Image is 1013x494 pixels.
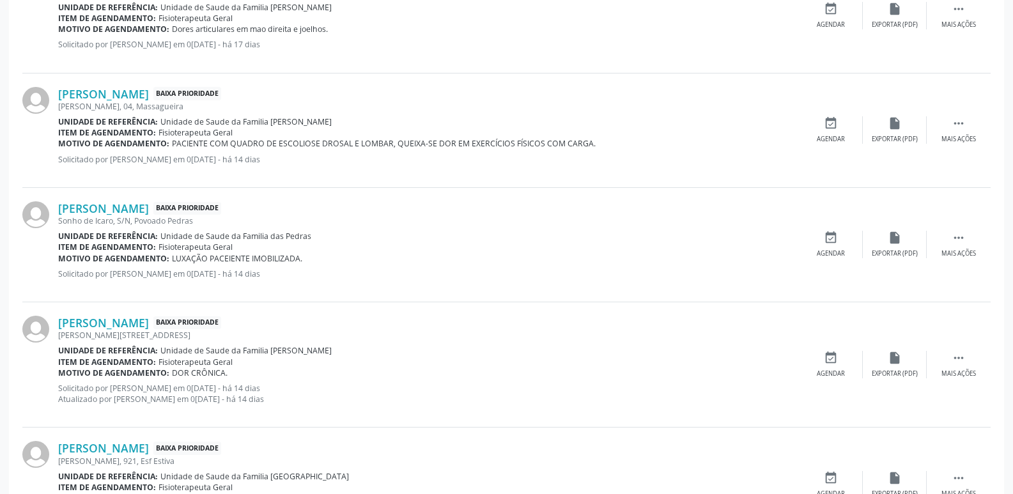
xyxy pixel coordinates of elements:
[872,20,918,29] div: Exportar (PDF)
[160,471,349,482] span: Unidade de Saude da Familia [GEOGRAPHIC_DATA]
[58,154,799,165] p: Solicitado por [PERSON_NAME] em 0[DATE] - há 14 dias
[22,87,49,114] img: img
[160,2,332,13] span: Unidade de Saude da Familia [PERSON_NAME]
[58,2,158,13] b: Unidade de referência:
[160,231,311,242] span: Unidade de Saude da Familia das Pedras
[58,116,158,127] b: Unidade de referência:
[58,39,799,50] p: Solicitado por [PERSON_NAME] em 0[DATE] - há 17 dias
[824,116,838,130] i: event_available
[888,231,902,245] i: insert_drive_file
[172,138,596,149] span: PACIENTE COM QUADRO DE ESCOLIOSE DROSAL E LOMBAR, QUEIXA-SE DOR EM EXERCÍCIOS FÍSICOS COM CARGA.
[153,316,221,330] span: Baixa Prioridade
[58,231,158,242] b: Unidade de referência:
[817,20,845,29] div: Agendar
[159,357,233,367] span: Fisioterapeuta Geral
[872,135,918,144] div: Exportar (PDF)
[941,20,976,29] div: Mais ações
[888,116,902,130] i: insert_drive_file
[888,471,902,485] i: insert_drive_file
[153,87,221,100] span: Baixa Prioridade
[817,135,845,144] div: Agendar
[153,202,221,215] span: Baixa Prioridade
[159,482,233,493] span: Fisioterapeuta Geral
[22,201,49,228] img: img
[22,316,49,343] img: img
[824,471,838,485] i: event_available
[58,138,169,149] b: Motivo de agendamento:
[952,471,966,485] i: 
[153,442,221,455] span: Baixa Prioridade
[824,231,838,245] i: event_available
[159,127,233,138] span: Fisioterapeuta Geral
[824,2,838,16] i: event_available
[58,383,799,405] p: Solicitado por [PERSON_NAME] em 0[DATE] - há 14 dias Atualizado por [PERSON_NAME] em 0[DATE] - há...
[22,441,49,468] img: img
[888,351,902,365] i: insert_drive_file
[58,127,156,138] b: Item de agendamento:
[817,249,845,258] div: Agendar
[941,369,976,378] div: Mais ações
[58,242,156,252] b: Item de agendamento:
[941,135,976,144] div: Mais ações
[952,231,966,245] i: 
[58,253,169,264] b: Motivo de agendamento:
[58,456,799,467] div: [PERSON_NAME], 921, Esf Estiva
[872,369,918,378] div: Exportar (PDF)
[872,249,918,258] div: Exportar (PDF)
[58,482,156,493] b: Item de agendamento:
[58,24,169,35] b: Motivo de agendamento:
[58,357,156,367] b: Item de agendamento:
[172,253,302,264] span: LUXAÇÃO PACEIENTE IMOBILIZADA.
[941,249,976,258] div: Mais ações
[952,116,966,130] i: 
[159,13,233,24] span: Fisioterapeuta Geral
[58,268,799,279] p: Solicitado por [PERSON_NAME] em 0[DATE] - há 14 dias
[58,471,158,482] b: Unidade de referência:
[58,201,149,215] a: [PERSON_NAME]
[952,351,966,365] i: 
[952,2,966,16] i: 
[824,351,838,365] i: event_available
[159,242,233,252] span: Fisioterapeuta Geral
[172,24,328,35] span: Dores articulares em mao direita e joelhos.
[817,369,845,378] div: Agendar
[58,316,149,330] a: [PERSON_NAME]
[172,367,228,378] span: DOR CRÔNICA.
[58,13,156,24] b: Item de agendamento:
[160,345,332,356] span: Unidade de Saude da Familia [PERSON_NAME]
[888,2,902,16] i: insert_drive_file
[58,215,799,226] div: Sonho de Icaro, S/N, Povoado Pedras
[160,116,332,127] span: Unidade de Saude da Familia [PERSON_NAME]
[58,330,799,341] div: [PERSON_NAME][STREET_ADDRESS]
[58,101,799,112] div: [PERSON_NAME], 04, Massagueira
[58,367,169,378] b: Motivo de agendamento:
[58,87,149,101] a: [PERSON_NAME]
[58,345,158,356] b: Unidade de referência:
[58,441,149,455] a: [PERSON_NAME]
